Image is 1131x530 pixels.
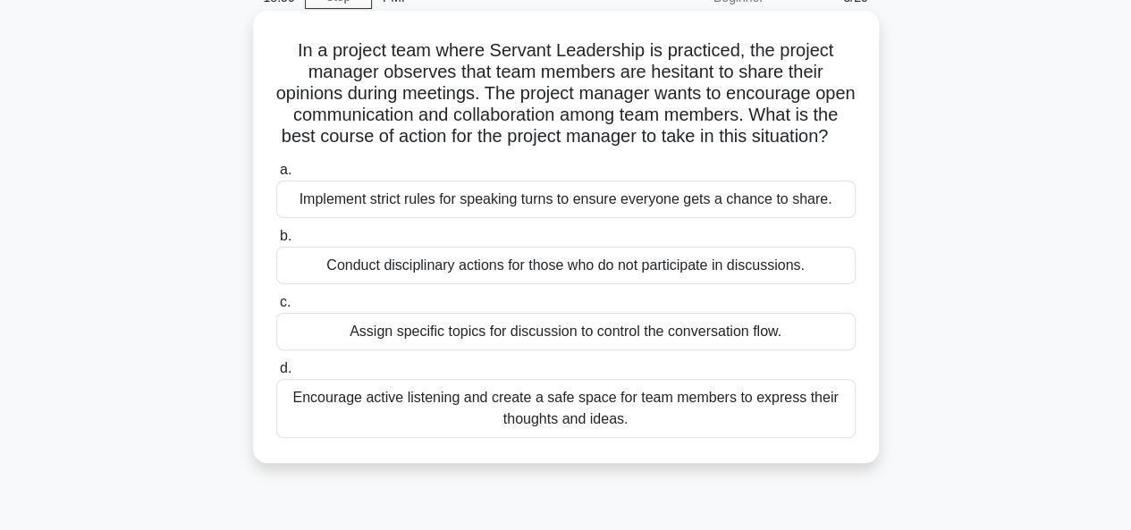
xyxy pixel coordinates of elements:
div: Encourage active listening and create a safe space for team members to express their thoughts and... [276,379,856,438]
span: d. [280,360,291,375]
span: a. [280,162,291,177]
h5: In a project team where Servant Leadership is practiced, the project manager observes that team m... [274,39,857,148]
div: Implement strict rules for speaking turns to ensure everyone gets a chance to share. [276,181,856,218]
span: b. [280,228,291,243]
span: c. [280,294,291,309]
div: Assign specific topics for discussion to control the conversation flow. [276,313,856,350]
div: Conduct disciplinary actions for those who do not participate in discussions. [276,247,856,284]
